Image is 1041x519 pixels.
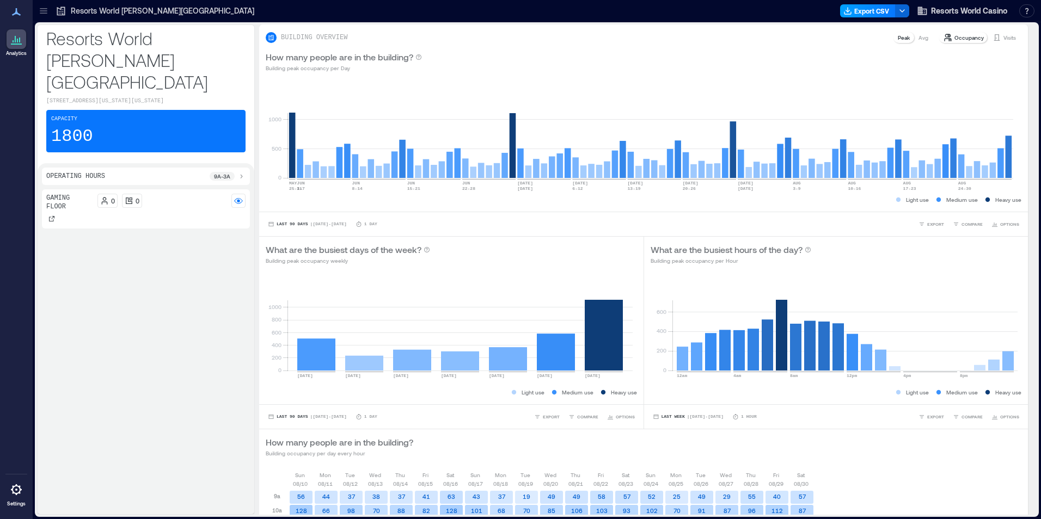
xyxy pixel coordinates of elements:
text: 93 [623,507,630,514]
text: 66 [322,507,330,514]
a: Analytics [3,26,30,60]
text: 49 [573,493,580,500]
p: Heavy use [995,388,1021,397]
text: JUN [352,181,360,186]
text: 25-31 [289,186,302,191]
text: 55 [748,493,756,500]
p: Heavy use [995,195,1021,204]
button: OPTIONS [605,411,637,422]
p: Building peak occupancy per Hour [651,256,811,265]
p: Sat [622,471,629,479]
button: COMPARE [951,411,985,422]
p: Settings [7,501,26,507]
p: Light use [522,388,544,397]
p: Tue [345,471,355,479]
span: OPTIONS [616,413,635,420]
p: 08/15 [418,479,433,488]
p: Heavy use [611,388,637,397]
p: 9a - 3a [214,172,230,181]
text: AUG [958,181,966,186]
span: OPTIONS [1000,413,1019,420]
text: 70 [523,507,530,514]
p: Medium use [562,388,593,397]
p: Wed [369,471,381,479]
text: JUN [462,181,470,186]
p: 10a [272,506,282,515]
text: 96 [748,507,756,514]
text: 40 [773,493,781,500]
p: 08/29 [769,479,783,488]
button: Last 90 Days |[DATE]-[DATE] [266,219,349,230]
span: COMPARE [962,221,983,227]
button: OPTIONS [989,219,1021,230]
text: 56 [297,493,305,500]
p: Tue [696,471,706,479]
p: 08/22 [593,479,608,488]
text: 101 [471,507,482,514]
text: 49 [548,493,555,500]
text: [DATE] [572,181,588,186]
text: [DATE] [297,373,313,378]
text: 91 [698,507,706,514]
p: Fri [422,471,428,479]
tspan: 800 [272,316,281,323]
text: 85 [548,507,555,514]
p: 08/27 [719,479,733,488]
text: [DATE] [537,373,553,378]
span: COMPARE [577,413,598,420]
button: EXPORT [532,411,562,422]
p: 08/26 [694,479,708,488]
text: 41 [422,493,430,500]
p: Sun [470,471,480,479]
p: 08/19 [518,479,533,488]
tspan: 1000 [268,116,281,122]
p: [STREET_ADDRESS][US_STATE][US_STATE] [46,97,246,106]
text: 15-21 [407,186,420,191]
text: 44 [322,493,330,500]
p: 1 Day [364,221,377,227]
text: AUG [903,181,911,186]
text: 82 [422,507,430,514]
text: [DATE] [585,373,601,378]
button: COMPARE [566,411,601,422]
text: 70 [373,507,380,514]
p: 08/12 [343,479,358,488]
p: Building peak occupancy weekly [266,256,430,265]
button: Resorts World Casino [914,2,1011,20]
button: Export CSV [840,4,896,17]
text: 8pm [960,373,968,378]
text: 12am [677,373,687,378]
tspan: 200 [272,354,281,361]
text: [DATE] [517,181,533,186]
p: Gaming Floor [46,194,93,211]
tspan: 200 [656,347,666,354]
p: 08/11 [318,479,333,488]
text: 57 [623,493,631,500]
p: Sat [446,471,454,479]
p: Thu [395,471,405,479]
p: BUILDING OVERVIEW [281,33,347,42]
text: 8-14 [352,186,363,191]
text: [DATE] [738,186,754,191]
tspan: 0 [278,174,281,181]
text: 87 [724,507,731,514]
p: Wed [720,471,732,479]
text: 37 [348,493,356,500]
text: 25 [673,493,681,500]
p: Sun [295,471,305,479]
tspan: 500 [272,145,281,152]
p: Sun [646,471,656,479]
p: Fri [598,471,604,479]
p: 08/28 [744,479,758,488]
button: COMPARE [951,219,985,230]
text: 106 [571,507,583,514]
p: Mon [320,471,331,479]
p: 08/30 [794,479,809,488]
p: Analytics [6,50,27,57]
p: 08/13 [368,479,383,488]
p: Wed [544,471,556,479]
text: 19 [523,493,530,500]
p: 08/20 [543,479,558,488]
p: 08/21 [568,479,583,488]
tspan: 0 [278,367,281,373]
